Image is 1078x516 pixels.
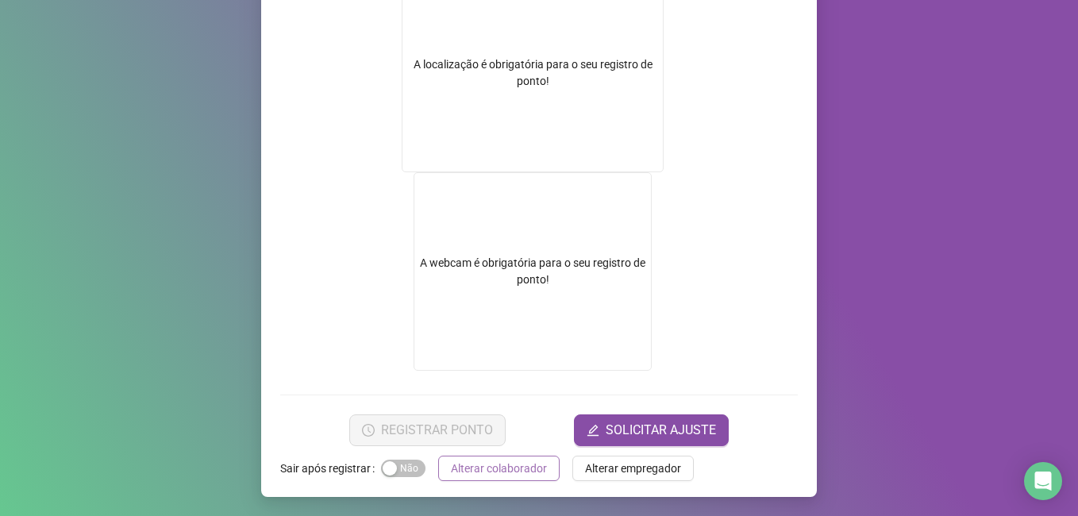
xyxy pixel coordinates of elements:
label: Sair após registrar [280,456,381,481]
span: Alterar colaborador [451,460,547,477]
span: Alterar empregador [585,460,681,477]
span: edit [587,424,599,437]
button: editSOLICITAR AJUSTE [574,414,729,446]
button: Alterar colaborador [438,456,560,481]
button: Alterar empregador [572,456,694,481]
div: Open Intercom Messenger [1024,462,1062,500]
div: A webcam é obrigatória para o seu registro de ponto! [414,172,652,371]
div: A localização é obrigatória para o seu registro de ponto! [402,56,663,90]
button: REGISTRAR PONTO [349,414,506,446]
span: SOLICITAR AJUSTE [606,421,716,440]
